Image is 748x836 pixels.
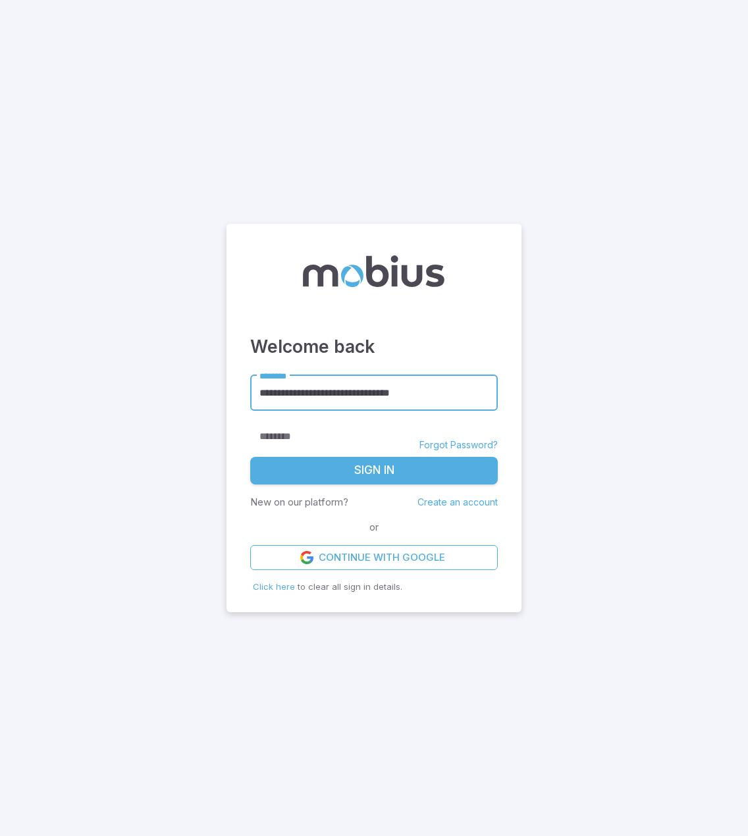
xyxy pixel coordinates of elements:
[250,495,348,509] p: New on our platform?
[253,581,495,594] p: to clear all sign in details.
[366,520,382,535] span: or
[253,581,295,592] span: Click here
[250,333,498,359] h3: Welcome back
[417,496,498,508] a: Create an account
[419,438,498,452] a: Forgot Password?
[250,457,498,484] button: Sign In
[250,545,498,570] a: Continue with Google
